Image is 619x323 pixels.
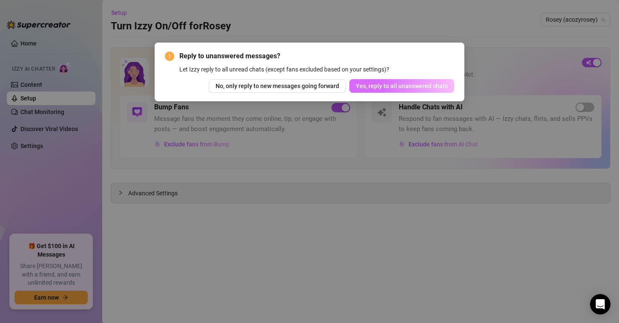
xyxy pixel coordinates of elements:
[356,83,448,89] span: Yes, reply to all unanswered chats
[209,79,346,93] button: No, only reply to new messages going forward
[179,65,454,74] div: Let Izzy reply to all unread chats (except fans excluded based on your settings)?
[590,294,610,314] div: Open Intercom Messenger
[165,51,174,61] span: exclamation-circle
[349,79,454,93] button: Yes, reply to all unanswered chats
[216,83,339,89] span: No, only reply to new messages going forward
[179,51,454,61] span: Reply to unanswered messages?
